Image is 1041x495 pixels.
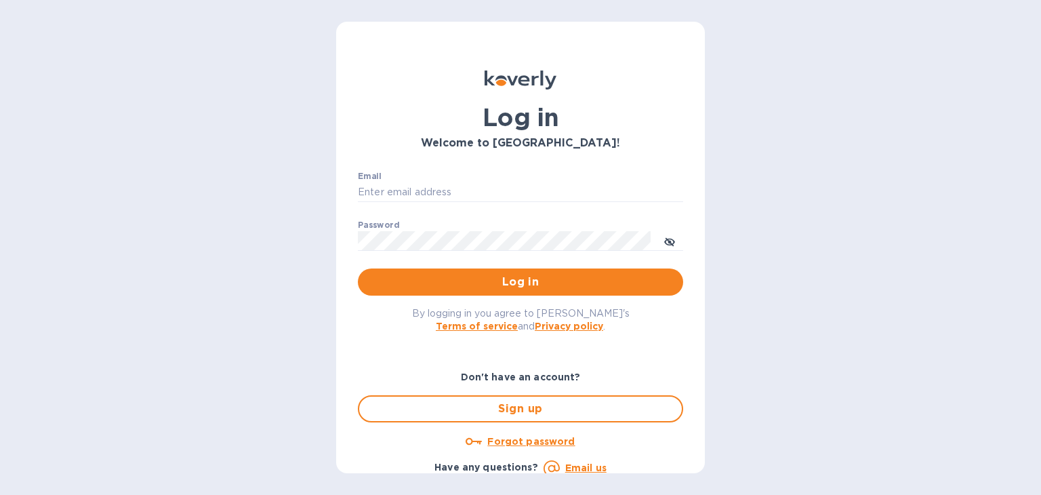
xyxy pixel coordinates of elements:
button: Sign up [358,395,683,422]
a: Terms of service [436,321,518,332]
button: toggle password visibility [656,227,683,254]
button: Log in [358,269,683,296]
span: Sign up [370,401,671,417]
a: Email us [565,462,607,473]
h3: Welcome to [GEOGRAPHIC_DATA]! [358,137,683,150]
input: Enter email address [358,182,683,203]
span: Log in [369,274,672,290]
a: Privacy policy [535,321,603,332]
b: Don't have an account? [461,372,581,382]
b: Have any questions? [434,462,538,473]
u: Forgot password [487,436,575,447]
img: Koverly [485,71,556,90]
span: By logging in you agree to [PERSON_NAME]'s and . [412,308,630,332]
label: Password [358,221,399,229]
label: Email [358,172,382,180]
h1: Log in [358,103,683,132]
